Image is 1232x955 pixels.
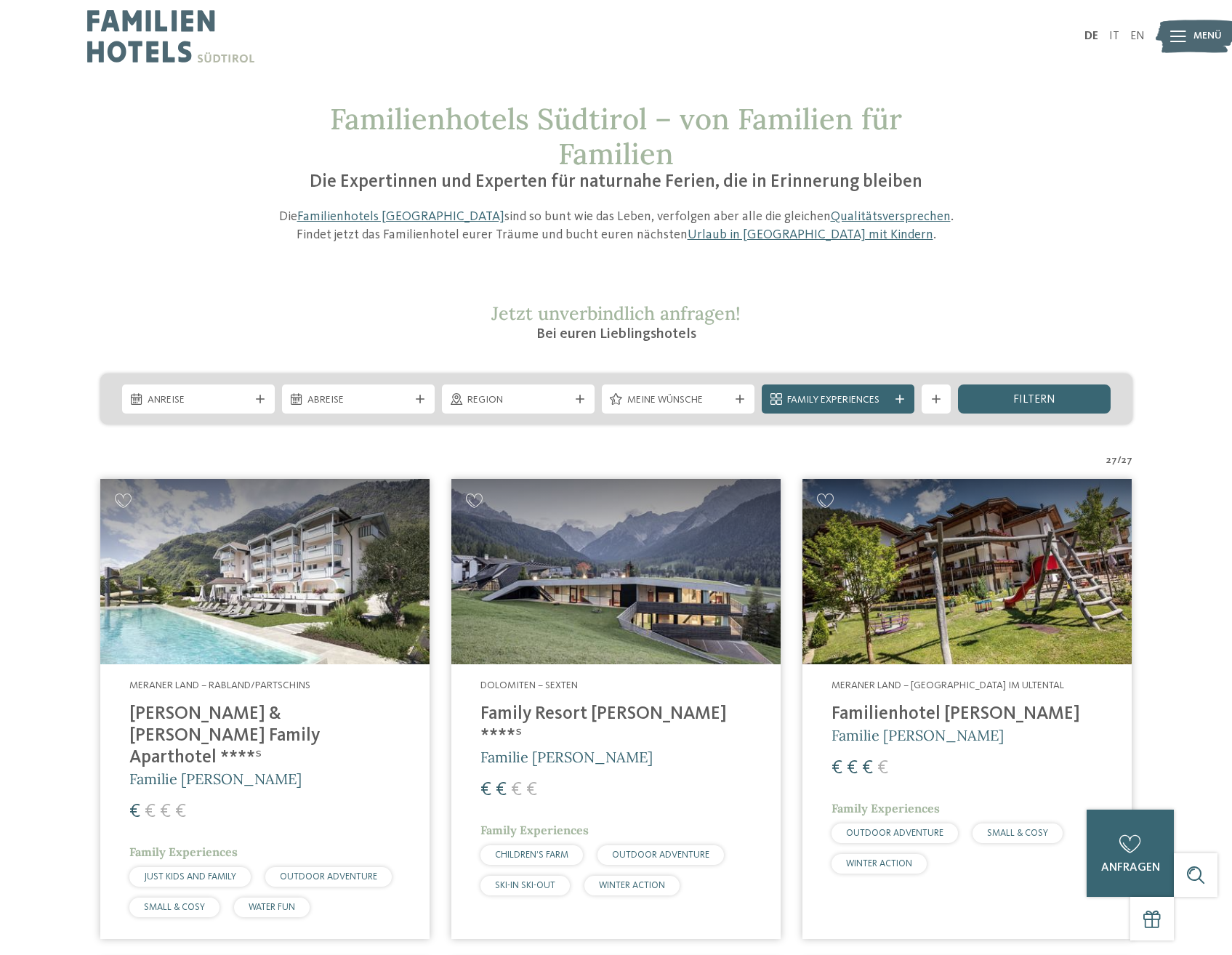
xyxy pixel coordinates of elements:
[1122,454,1132,468] span: 27
[496,781,507,799] span: €
[129,802,140,821] span: €
[129,845,238,859] span: Family Experiences
[627,393,729,408] span: Meine Wünsche
[1084,31,1098,42] a: DE
[451,479,781,664] img: Family Resort Rainer ****ˢ
[847,759,858,778] span: €
[480,823,589,837] span: Family Experiences
[511,781,522,799] span: €
[280,872,377,882] span: OUTDOOR ADVENTURE
[846,829,943,838] span: OUTDOOR ADVENTURE
[480,704,752,747] h4: Family Resort [PERSON_NAME] ****ˢ
[536,327,696,342] span: Bei euren Lieblingshotels
[1106,454,1117,468] span: 27
[1013,394,1055,406] span: filtern
[480,748,653,766] span: Familie [PERSON_NAME]
[144,903,205,912] span: SMALL & COSY
[129,770,302,788] span: Familie [PERSON_NAME]
[467,393,569,408] span: Region
[129,704,400,769] h4: [PERSON_NAME] & [PERSON_NAME] Family Aparthotel ****ˢ
[495,850,568,860] span: CHILDREN’S FARM
[526,781,537,799] span: €
[787,393,889,408] span: Family Experiences
[330,100,902,172] span: Familienhotels Südtirol – von Familien für Familien
[832,801,940,815] span: Family Experiences
[307,393,409,408] span: Abreise
[175,802,186,821] span: €
[1193,29,1222,44] span: Menü
[1109,31,1119,42] a: IT
[480,680,578,690] span: Dolomiten – Sexten
[480,781,491,799] span: €
[1117,454,1122,468] span: /
[100,479,430,664] img: Familienhotels gesucht? Hier findet ihr die besten!
[987,829,1048,838] span: SMALL & COSY
[1087,810,1174,897] a: anfragen
[832,726,1004,744] span: Familie [PERSON_NAME]
[145,802,156,821] span: €
[491,302,741,325] span: Jetzt unverbindlich anfragen!
[846,859,912,869] span: WINTER ACTION
[862,759,873,778] span: €
[271,208,962,244] p: Die sind so bunt wie das Leben, verfolgen aber alle die gleichen . Findet jetzt das Familienhotel...
[832,759,842,778] span: €
[877,759,888,778] span: €
[599,881,665,890] span: WINTER ACTION
[495,881,555,890] span: SKI-IN SKI-OUT
[144,872,236,882] span: JUST KIDS AND FAMILY
[160,802,171,821] span: €
[831,210,951,223] a: Qualitätsversprechen
[100,479,430,939] a: Familienhotels gesucht? Hier findet ihr die besten! Meraner Land – Rabland/Partschins [PERSON_NAM...
[451,479,781,939] a: Familienhotels gesucht? Hier findet ihr die besten! Dolomiten – Sexten Family Resort [PERSON_NAME...
[688,228,933,241] a: Urlaub in [GEOGRAPHIC_DATA] mit Kindern
[802,479,1132,939] a: Familienhotels gesucht? Hier findet ihr die besten! Meraner Land – [GEOGRAPHIC_DATA] im Ultental ...
[148,393,249,408] span: Anreise
[249,903,295,912] span: WATER FUN
[832,680,1064,690] span: Meraner Land – [GEOGRAPHIC_DATA] im Ultental
[1101,862,1160,874] span: anfragen
[1130,31,1145,42] a: EN
[310,173,922,191] span: Die Expertinnen und Experten für naturnahe Ferien, die in Erinnerung bleiben
[802,479,1132,664] img: Familienhotels gesucht? Hier findet ihr die besten!
[129,680,310,690] span: Meraner Land – Rabland/Partschins
[297,210,504,223] a: Familienhotels [GEOGRAPHIC_DATA]
[612,850,709,860] span: OUTDOOR ADVENTURE
[832,704,1103,725] h4: Familienhotel [PERSON_NAME]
